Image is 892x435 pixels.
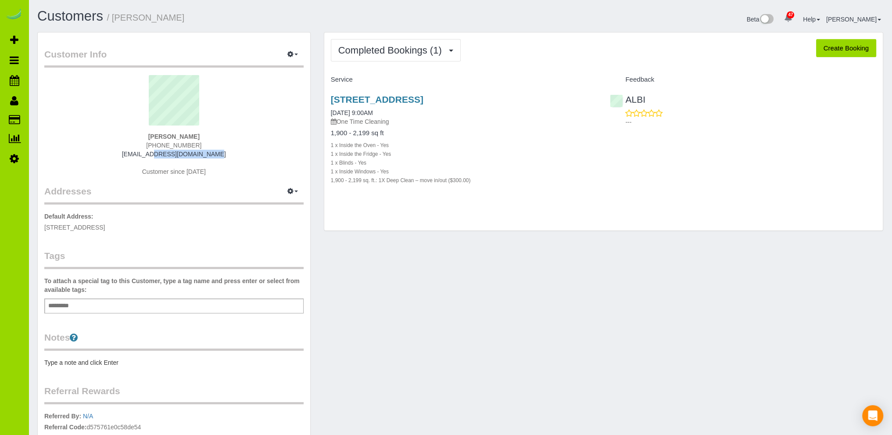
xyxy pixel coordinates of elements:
a: [EMAIL_ADDRESS][DOMAIN_NAME] [122,151,226,158]
span: 47 [787,11,794,18]
div: Open Intercom Messenger [862,405,883,426]
a: ALBI [610,94,645,104]
img: New interface [759,14,774,25]
small: 1 x Inside the Fridge - Yes [331,151,391,157]
a: Customers [37,8,103,24]
img: Automaid Logo [5,9,23,21]
legend: Referral Rewards [44,385,304,404]
span: Customer since [DATE] [142,168,206,175]
label: To attach a special tag to this Customer, type a tag name and press enter or select from availabl... [44,277,304,294]
span: Completed Bookings (1) [338,45,446,56]
a: Beta [747,16,774,23]
h4: 1,900 - 2,199 sq ft [331,129,597,137]
button: Create Booking [816,39,876,58]
a: 47 [780,9,797,28]
small: 1 x Blinds - Yes [331,160,366,166]
span: [PHONE_NUMBER] [146,142,201,149]
label: Default Address: [44,212,93,221]
p: --- [625,118,876,126]
small: 1 x Inside Windows - Yes [331,169,389,175]
legend: Notes [44,331,304,351]
a: [DATE] 9:00AM [331,109,373,116]
pre: Type a note and click Enter [44,358,304,367]
small: 1,900 - 2,199 sq. ft.: 1X Deep Clean – move in/out ($300.00) [331,177,471,183]
a: N/A [83,413,93,420]
p: One Time Cleaning [331,117,597,126]
legend: Tags [44,249,304,269]
legend: Customer Info [44,48,304,68]
span: [STREET_ADDRESS] [44,224,105,231]
small: 1 x Inside the Oven - Yes [331,142,389,148]
a: Help [803,16,820,23]
h4: Service [331,76,597,83]
small: / [PERSON_NAME] [107,13,185,22]
a: [STREET_ADDRESS] [331,94,423,104]
strong: [PERSON_NAME] [148,133,200,140]
button: Completed Bookings (1) [331,39,461,61]
h4: Feedback [610,76,876,83]
label: Referred By: [44,412,81,421]
a: [PERSON_NAME] [826,16,881,23]
label: Referral Code: [44,423,86,431]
